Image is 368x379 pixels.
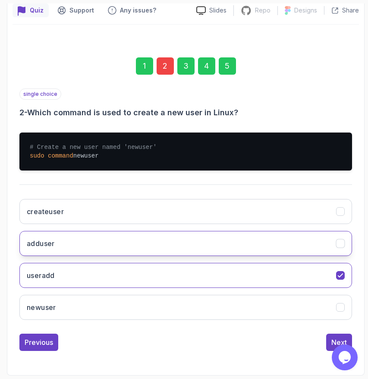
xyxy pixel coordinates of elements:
[30,6,44,15] p: Quiz
[19,334,58,351] button: Previous
[332,344,359,370] iframe: chat widget
[19,295,352,320] button: newuser
[294,6,317,15] p: Designs
[331,337,347,347] div: Next
[157,57,174,75] div: 2
[342,6,359,15] p: Share
[27,270,55,281] h3: useradd
[27,238,55,249] h3: adduser
[48,152,73,159] span: command
[19,88,61,100] p: single choice
[326,334,352,351] button: Next
[19,231,352,256] button: adduser
[103,3,161,17] button: Feedback button
[198,57,215,75] div: 4
[120,6,156,15] p: Any issues?
[27,206,64,217] h3: createuser
[19,199,352,224] button: createuser
[19,107,352,119] h3: 2 - Which command is used to create a new user in Linux?
[13,3,49,17] button: quiz button
[52,3,99,17] button: Support button
[25,337,53,347] div: Previous
[27,302,56,313] h3: newuser
[219,57,236,75] div: 5
[69,6,94,15] p: Support
[30,152,44,159] span: sudo
[136,57,153,75] div: 1
[255,6,270,15] p: Repo
[189,6,233,15] a: Slides
[19,133,352,171] pre: newuser
[209,6,226,15] p: Slides
[324,6,359,15] button: Share
[30,144,157,151] span: # Create a new user named 'newuser'
[19,263,352,288] button: useradd
[177,57,195,75] div: 3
